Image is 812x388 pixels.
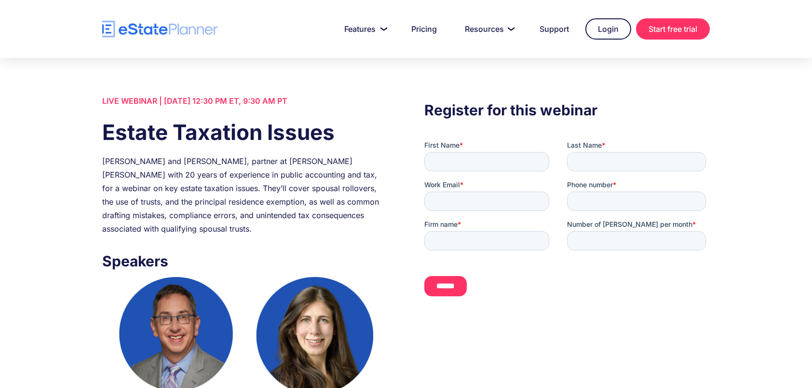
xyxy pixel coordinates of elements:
[585,18,631,40] a: Login
[636,18,710,40] a: Start free trial
[400,19,448,39] a: Pricing
[424,99,710,121] h3: Register for this webinar
[102,250,388,272] h3: Speakers
[333,19,395,39] a: Features
[453,19,523,39] a: Resources
[102,154,388,236] div: [PERSON_NAME] and [PERSON_NAME], partner at [PERSON_NAME] [PERSON_NAME] with 20 years of experien...
[424,140,710,304] iframe: Form 0
[102,94,388,108] div: LIVE WEBINAR | [DATE] 12:30 PM ET, 9:30 AM PT
[528,19,581,39] a: Support
[102,117,388,147] h1: Estate Taxation Issues
[102,21,218,38] a: home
